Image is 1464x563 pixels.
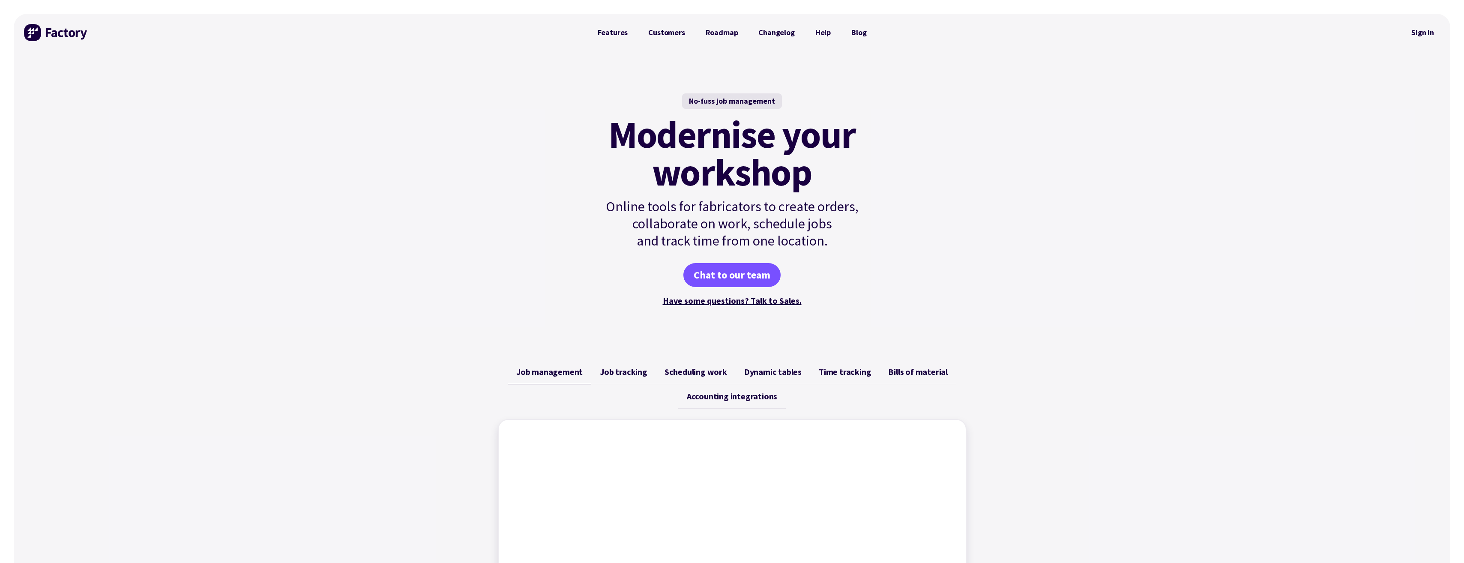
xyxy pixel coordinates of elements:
nav: Primary Navigation [587,24,877,41]
a: Customers [638,24,695,41]
nav: Secondary Navigation [1405,23,1440,42]
a: Chat to our team [683,263,781,287]
img: Factory [24,24,88,41]
span: Job tracking [600,367,647,377]
a: Features [587,24,638,41]
div: No-fuss job management [682,93,782,109]
span: Bills of material [888,367,948,377]
span: Time tracking [819,367,871,377]
p: Online tools for fabricators to create orders, collaborate on work, schedule jobs and track time ... [587,198,877,249]
a: Have some questions? Talk to Sales. [663,295,802,306]
a: Roadmap [695,24,748,41]
a: Blog [841,24,877,41]
a: Help [805,24,841,41]
span: Job management [516,367,583,377]
span: Scheduling work [665,367,727,377]
a: Changelog [748,24,805,41]
span: Accounting integrations [687,391,777,401]
a: Sign in [1405,23,1440,42]
mark: Modernise your workshop [608,116,856,191]
span: Dynamic tables [744,367,802,377]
